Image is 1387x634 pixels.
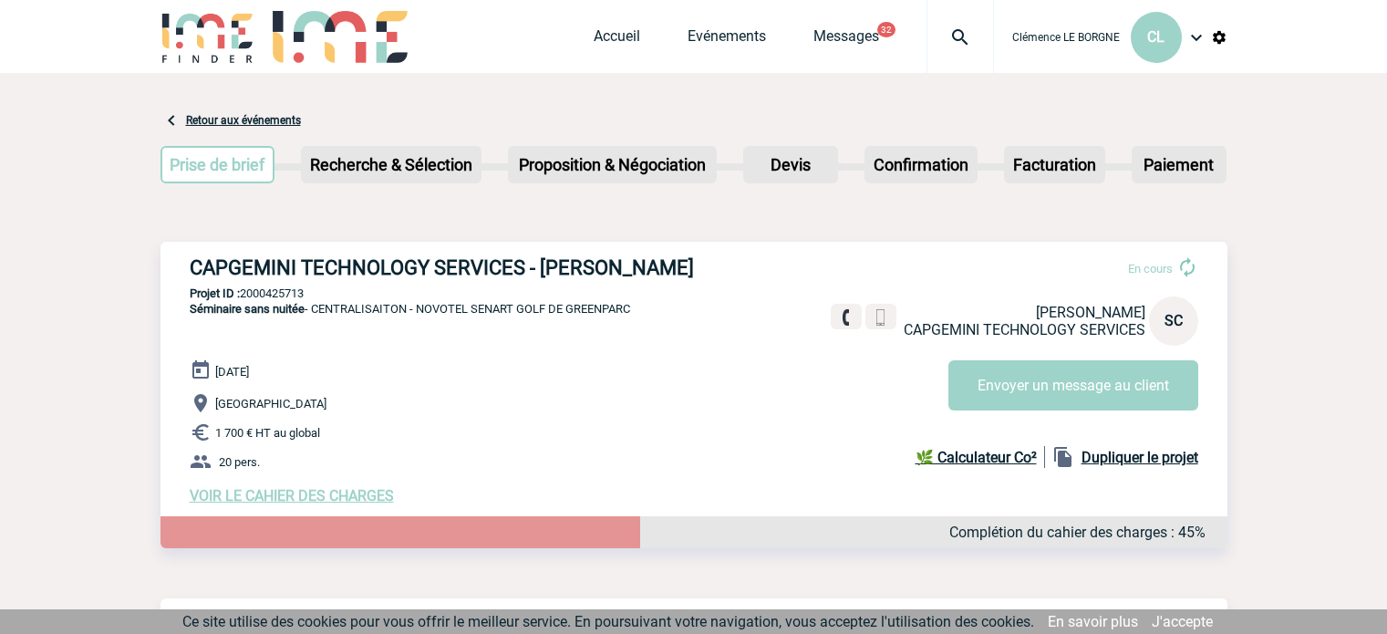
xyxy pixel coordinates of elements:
[1128,262,1173,275] span: En cours
[916,449,1037,466] b: 🌿 Calculateur Co²
[190,302,305,316] span: Séminaire sans nuitée
[215,397,326,411] span: [GEOGRAPHIC_DATA]
[303,148,480,182] p: Recherche & Sélection
[182,613,1034,630] span: Ce site utilise des cookies pour vous offrir le meilleur service. En poursuivant votre navigation...
[190,487,394,504] a: VOIR LE CAHIER DES CHARGES
[594,27,640,53] a: Accueil
[215,426,320,440] span: 1 700 € HT au global
[160,286,1227,300] p: 2000425713
[190,256,737,279] h3: CAPGEMINI TECHNOLOGY SERVICES - [PERSON_NAME]
[1012,31,1120,44] span: Clémence LE BORGNE
[1133,148,1225,182] p: Paiement
[948,360,1198,411] button: Envoyer un message au client
[510,148,715,182] p: Proposition & Négociation
[838,309,854,326] img: fixe.png
[1082,449,1198,466] b: Dupliquer le projet
[1052,446,1074,468] img: file_copy-black-24dp.png
[813,27,879,53] a: Messages
[877,22,895,37] button: 32
[866,148,976,182] p: Confirmation
[190,302,630,316] span: - CENTRALISAITON - NOVOTEL SENART GOLF DE GREENPARC
[162,148,274,182] p: Prise de brief
[219,455,260,469] span: 20 pers.
[1152,613,1213,630] a: J'accepte
[1006,148,1103,182] p: Facturation
[186,114,301,127] a: Retour aux événements
[1164,312,1183,329] span: SC
[215,365,249,379] span: [DATE]
[688,27,766,53] a: Evénements
[160,11,255,63] img: IME-Finder
[190,286,240,300] b: Projet ID :
[745,148,836,182] p: Devis
[1048,613,1138,630] a: En savoir plus
[904,321,1145,338] span: CAPGEMINI TECHNOLOGY SERVICES
[1036,304,1145,321] span: [PERSON_NAME]
[873,309,889,326] img: portable.png
[1147,28,1164,46] span: CL
[916,446,1045,468] a: 🌿 Calculateur Co²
